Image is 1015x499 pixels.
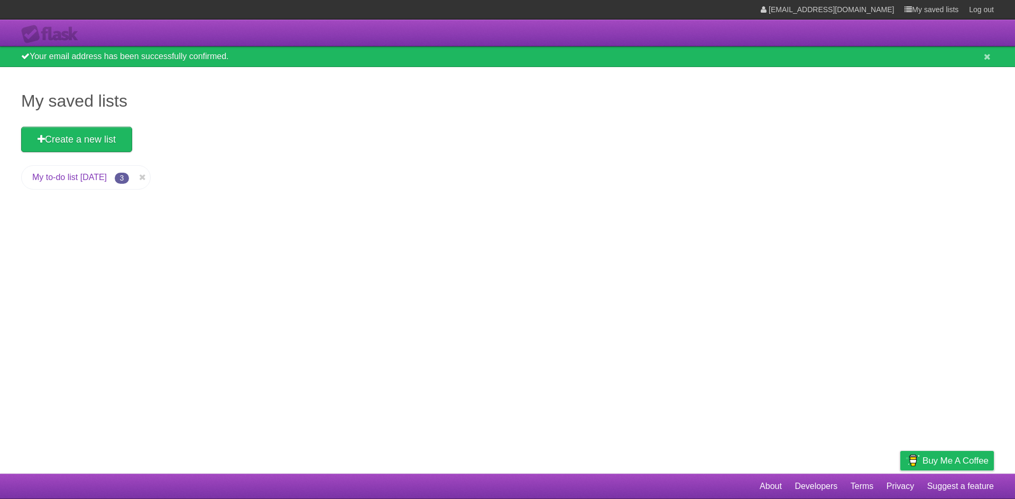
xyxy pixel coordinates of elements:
[32,173,107,182] a: My to-do list [DATE]
[887,476,914,496] a: Privacy
[115,173,130,184] span: 3
[21,88,994,114] h1: My saved lists
[906,451,920,469] img: Buy me a coffee
[760,476,782,496] a: About
[900,451,994,470] a: Buy me a coffee
[795,476,837,496] a: Developers
[922,451,989,470] span: Buy me a coffee
[927,476,994,496] a: Suggest a feature
[851,476,874,496] a: Terms
[21,127,132,152] a: Create a new list
[21,25,85,44] div: Flask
